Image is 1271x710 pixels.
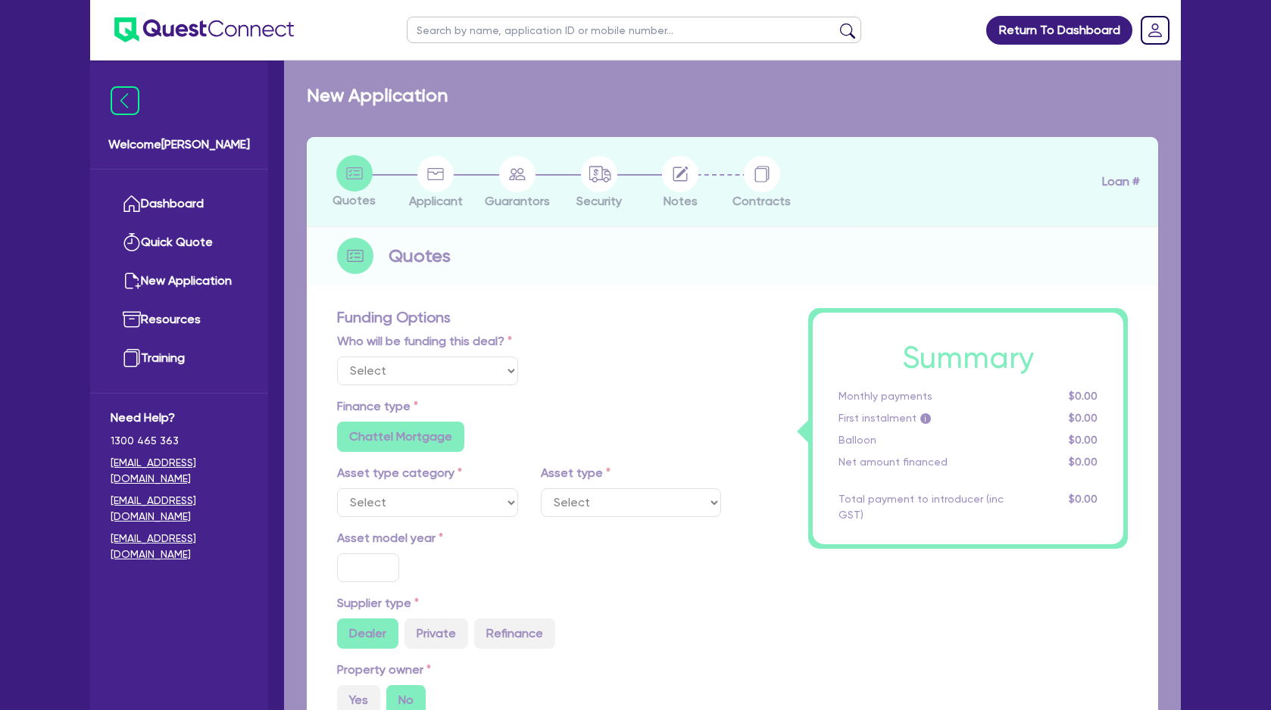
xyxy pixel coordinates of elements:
span: Need Help? [111,409,248,427]
img: new-application [123,272,141,290]
img: training [123,349,141,367]
a: Resources [111,301,248,339]
span: 1300 465 363 [111,433,248,449]
img: resources [123,310,141,329]
input: Search by name, application ID or mobile number... [407,17,861,43]
a: [EMAIL_ADDRESS][DOMAIN_NAME] [111,493,248,525]
img: quest-connect-logo-blue [114,17,294,42]
a: Quick Quote [111,223,248,262]
img: quick-quote [123,233,141,251]
img: icon-menu-close [111,86,139,115]
span: Welcome [PERSON_NAME] [108,135,250,154]
a: Training [111,339,248,378]
a: Dashboard [111,185,248,223]
a: [EMAIL_ADDRESS][DOMAIN_NAME] [111,531,248,562]
a: Dropdown toggle [1135,11,1175,50]
a: Return To Dashboard [986,16,1132,45]
a: [EMAIL_ADDRESS][DOMAIN_NAME] [111,455,248,487]
a: New Application [111,262,248,301]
